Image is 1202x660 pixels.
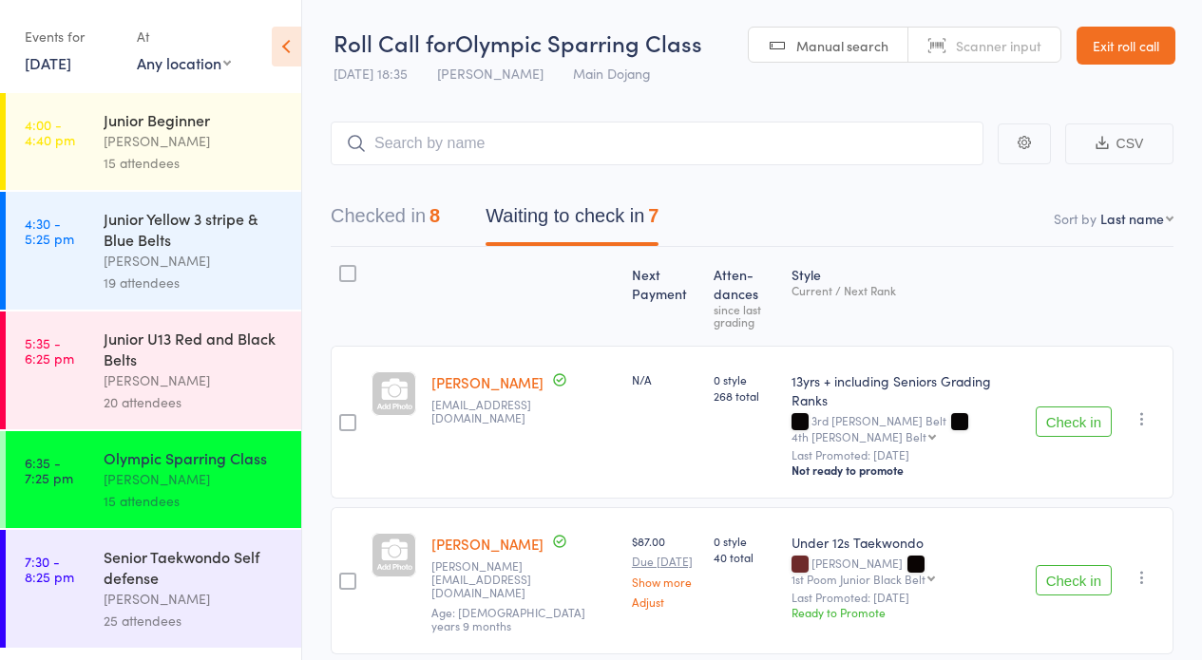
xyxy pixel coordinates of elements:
div: Last name [1100,209,1164,228]
div: N/A [632,371,698,387]
div: Junior Yellow 3 stripe & Blue Belts [104,208,285,250]
span: Main Dojang [573,64,651,83]
div: 20 attendees [104,391,285,413]
span: Manual search [796,36,888,55]
a: 7:30 -8:25 pmSenior Taekwondo Self defense[PERSON_NAME]25 attendees [6,530,301,648]
a: 4:00 -4:40 pmJunior Beginner[PERSON_NAME]15 attendees [6,93,301,190]
a: [PERSON_NAME] [431,372,544,392]
a: Show more [632,575,698,588]
div: 4th [PERSON_NAME] Belt [792,430,926,443]
a: 6:35 -7:25 pmOlympic Sparring Class[PERSON_NAME]15 attendees [6,431,301,528]
button: Check in [1036,406,1112,437]
div: [PERSON_NAME] [104,250,285,272]
div: 19 attendees [104,272,285,293]
div: Olympic Sparring Class [104,447,285,468]
time: 7:30 - 8:25 pm [25,554,74,584]
div: Not ready to promote [792,462,1021,478]
span: 40 total [714,549,776,565]
a: 4:30 -5:25 pmJunior Yellow 3 stripe & Blue Belts[PERSON_NAME]19 attendees [6,192,301,310]
input: Search by name [331,122,983,165]
small: Last Promoted: [DATE] [792,448,1021,462]
small: rickrie@gmail.com [431,398,617,425]
time: 5:35 - 6:25 pm [25,335,74,366]
span: 0 style [714,533,776,549]
div: Events for [25,21,118,52]
div: Style [784,255,1028,337]
div: Current / Next Rank [792,284,1021,296]
time: 4:00 - 4:40 pm [25,117,75,147]
button: Checked in8 [331,196,440,246]
div: since last grading [714,303,776,328]
div: Senior Taekwondo Self defense [104,546,285,588]
div: Under 12s Taekwondo [792,533,1021,552]
span: Olympic Sparring Class [455,27,702,58]
small: Due [DATE] [632,555,698,568]
span: [DATE] 18:35 [334,64,408,83]
div: 25 attendees [104,610,285,632]
span: Scanner input [956,36,1041,55]
div: 8 [429,205,440,226]
a: Adjust [632,595,698,608]
div: 15 attendees [104,490,285,512]
div: [PERSON_NAME] [104,588,285,610]
span: 0 style [714,371,776,387]
a: 5:35 -6:25 pmJunior U13 Red and Black Belts[PERSON_NAME]20 attendees [6,311,301,429]
div: Junior U13 Red and Black Belts [104,328,285,369]
button: Check in [1036,565,1112,595]
div: Next Payment [624,255,706,337]
button: CSV [1065,123,1173,164]
a: Exit roll call [1077,27,1175,65]
div: Atten­dances [706,255,784,337]
button: Waiting to check in7 [486,196,658,246]
div: [PERSON_NAME] [792,556,1021,585]
div: At [137,21,231,52]
label: Sort by [1054,209,1097,228]
span: 268 total [714,387,776,404]
div: [PERSON_NAME] [104,130,285,152]
a: [DATE] [25,52,71,73]
a: [PERSON_NAME] [431,534,544,554]
span: [PERSON_NAME] [437,64,544,83]
div: [PERSON_NAME] [104,369,285,391]
div: Any location [137,52,231,73]
time: 6:35 - 7:25 pm [25,455,73,485]
div: Ready to Promote [792,604,1021,620]
div: 13yrs + including Seniors Grading Ranks [792,371,1021,409]
div: 15 attendees [104,152,285,174]
div: Junior Beginner [104,109,285,130]
div: $87.00 [632,533,698,608]
span: Age: [DEMOGRAPHIC_DATA] years 9 months [431,604,585,633]
small: Last Promoted: [DATE] [792,591,1021,604]
div: 7 [648,205,658,226]
span: Roll Call for [334,27,455,58]
small: rachelle.marshall86@gmail.com [431,559,617,600]
div: 1st Poom Junior Black Belt [792,573,925,585]
time: 4:30 - 5:25 pm [25,216,74,246]
div: [PERSON_NAME] [104,468,285,490]
div: 3rd [PERSON_NAME] Belt [792,414,1021,443]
